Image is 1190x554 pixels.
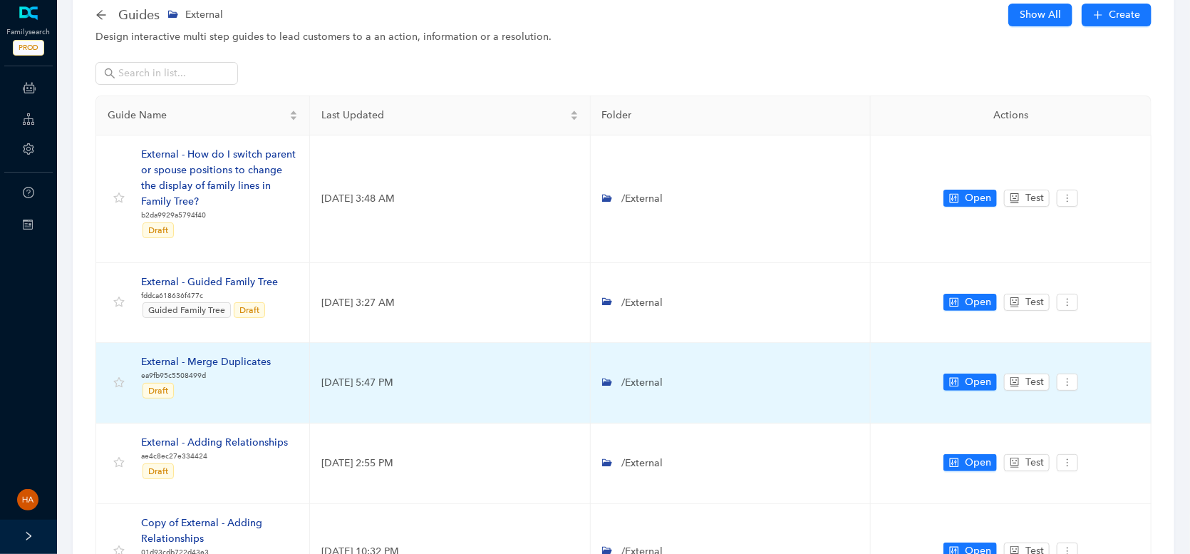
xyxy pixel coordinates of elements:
span: more [1062,377,1072,387]
span: star [113,193,125,204]
td: [DATE] 3:48 AM [310,135,591,263]
span: Test [1025,294,1044,310]
span: Open [965,455,991,471]
span: folder-open [602,458,612,468]
span: robot [1010,458,1020,468]
span: plus [1093,10,1103,20]
span: Guided Family Tree [148,305,225,315]
td: [DATE] 2:55 PM [310,424,591,504]
span: more [1062,193,1072,203]
span: Test [1025,374,1044,390]
span: Last Updated [321,108,567,123]
span: Draft [148,225,168,235]
span: robot [1010,377,1020,387]
button: robotTest [1004,294,1050,311]
span: PROD [13,40,44,56]
span: arrow-left [95,9,107,21]
span: star [113,377,125,389]
span: Test [1025,455,1044,471]
span: question-circle [23,187,34,198]
span: search [104,68,115,79]
div: External - Adding Relationships [141,435,288,451]
span: /External [619,457,663,469]
span: star [113,457,125,468]
div: back [95,9,107,21]
span: Draft [239,305,259,315]
p: ea9fb95c5508499d [141,370,271,381]
th: Actions [871,96,1152,135]
span: /External [619,193,663,205]
span: Test [1025,190,1044,206]
div: External - How do I switch parent or spouse positions to change the display of family lines in Fa... [141,147,298,210]
span: control [949,193,959,203]
button: controlOpen [943,374,997,391]
button: controlOpen [943,294,997,311]
span: folder-open [602,193,612,203]
button: more [1057,190,1078,207]
span: Guides [118,4,160,26]
button: robotTest [1004,374,1050,391]
td: [DATE] 5:47 PM [310,343,591,424]
span: more [1062,458,1072,468]
div: External - Guided Family Tree [141,275,278,290]
input: Search in list... [118,66,218,81]
a: Show All [1008,4,1072,26]
span: setting [23,143,34,155]
span: control [949,377,959,387]
button: robotTest [1004,190,1050,207]
span: robot [1010,193,1020,203]
span: control [949,297,959,307]
button: more [1057,454,1078,471]
td: [DATE] 3:27 AM [310,263,591,344]
span: Open [965,374,991,390]
span: Open [965,190,991,206]
span: folder-open [602,297,612,307]
span: Show All [1020,7,1061,23]
th: Guide Name [96,96,310,135]
th: Last Updated [310,96,591,135]
span: robot [1010,297,1020,307]
span: Create [1109,7,1140,23]
button: more [1057,294,1078,311]
span: External [185,9,223,21]
button: plusCreate [1082,4,1152,26]
span: /External [619,297,663,309]
span: control [949,458,959,468]
button: more [1057,374,1078,391]
th: Folder [591,96,871,135]
p: ae4c8ec27e334424 [141,451,288,462]
div: Design interactive multi step guides to lead customers to a an action, information or a resolution. [95,29,1152,45]
span: Guide Name [108,108,286,123]
div: Copy of External - Adding Relationships [141,515,298,547]
button: robotTest [1004,454,1050,471]
div: External - Merge Duplicates [141,354,271,370]
span: star [113,297,125,308]
p: fddca618636f477c [141,290,278,302]
span: /External [619,376,663,389]
span: more [1062,297,1072,307]
span: Open [965,294,991,310]
span: folder-open [168,9,178,19]
span: Draft [148,386,168,396]
button: controlOpen [943,454,997,471]
img: 02dcd0b1d16719367961de209a1f996b [17,489,38,511]
span: Draft [148,466,168,476]
button: controlOpen [943,190,997,207]
p: b2da9929a5794f40 [141,210,298,221]
span: folder-open [602,377,612,387]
